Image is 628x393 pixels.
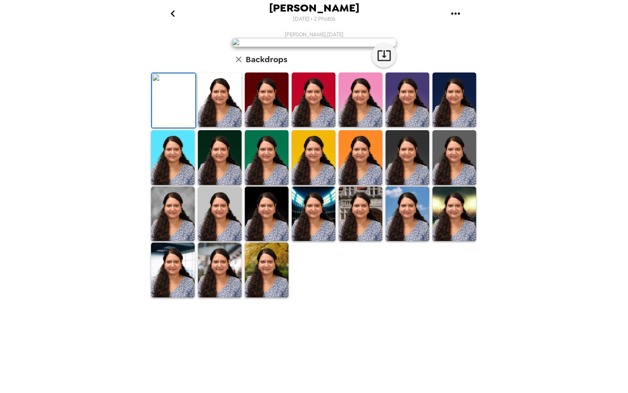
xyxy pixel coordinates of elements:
[232,38,396,47] img: user
[246,53,287,66] h6: Backdrops
[293,14,335,25] span: [DATE] • 2 Photos
[285,31,344,38] span: [PERSON_NAME] , [DATE]
[152,73,195,128] img: Original
[269,2,359,14] span: [PERSON_NAME]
